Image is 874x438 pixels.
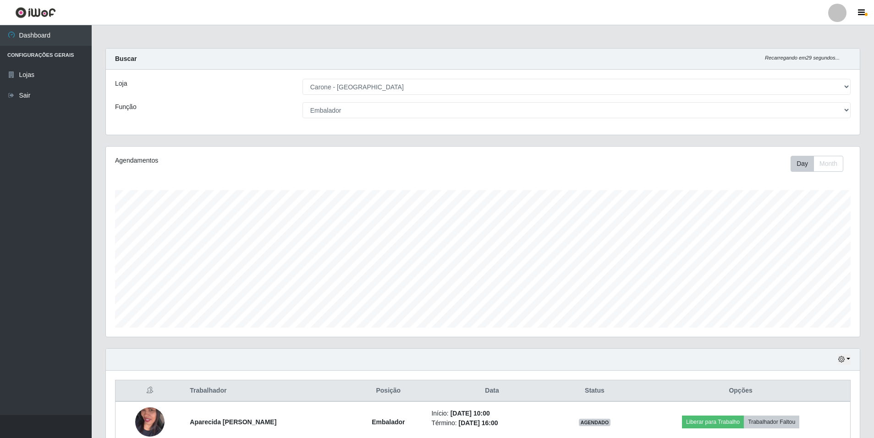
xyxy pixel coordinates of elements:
th: Trabalhador [184,380,351,402]
button: Liberar para Trabalho [682,416,744,428]
strong: Aparecida [PERSON_NAME] [190,418,276,426]
th: Data [426,380,558,402]
div: Agendamentos [115,156,413,165]
i: Recarregando em 29 segundos... [765,55,840,60]
img: CoreUI Logo [15,7,56,18]
time: [DATE] 10:00 [451,410,490,417]
th: Status [558,380,632,402]
th: Posição [351,380,426,402]
th: Opções [631,380,850,402]
span: AGENDADO [579,419,611,426]
li: Início: [431,409,552,418]
time: [DATE] 16:00 [459,419,498,427]
div: Toolbar with button groups [791,156,851,172]
strong: Buscar [115,55,137,62]
button: Day [791,156,814,172]
li: Término: [431,418,552,428]
strong: Embalador [372,418,405,426]
label: Função [115,102,137,112]
div: First group [791,156,843,172]
label: Loja [115,79,127,88]
button: Month [814,156,843,172]
button: Trabalhador Faltou [744,416,799,428]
